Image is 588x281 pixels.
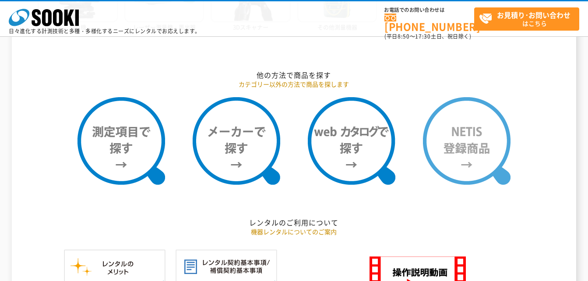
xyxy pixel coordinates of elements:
[384,7,474,13] span: お電話でのお問い合わせは
[38,80,550,89] p: カテゴリー以外の方法で商品を探します
[9,28,201,34] p: 日々進化する計測技術と多種・多様化するニーズにレンタルでお応えします。
[479,8,579,30] span: はこちら
[415,32,431,40] span: 17:30
[308,97,395,185] img: webカタログで探す
[384,32,471,40] span: (平日 ～ 土日、祝日除く)
[474,7,579,31] a: お見積り･お問い合わせはこちら
[398,32,410,40] span: 8:50
[423,97,511,185] img: NETIS登録商品
[384,14,474,32] a: [PHONE_NUMBER]
[38,70,550,80] h2: 他の方法で商品を探す
[38,218,550,227] h2: レンタルのご利用について
[193,97,280,185] img: メーカーで探す
[497,10,570,20] strong: お見積り･お問い合わせ
[77,97,165,185] img: 測定項目で探す
[38,227,550,236] p: 機器レンタルについてのご案内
